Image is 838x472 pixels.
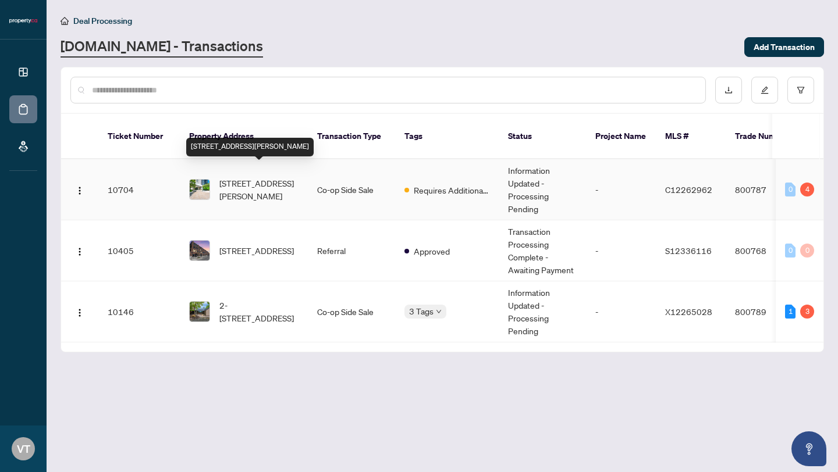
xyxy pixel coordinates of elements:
img: Logo [75,308,84,317]
span: Deal Processing [73,16,132,26]
span: filter [797,86,805,94]
span: down [436,309,442,314]
td: Information Updated - Processing Pending [499,281,586,342]
span: S12336116 [665,245,712,256]
button: filter [787,77,814,103]
div: 3 [800,305,814,319]
td: 800787 [726,159,807,220]
th: Transaction Type [308,114,395,159]
span: VT [17,441,30,457]
button: Add Transaction [744,37,824,57]
div: [STREET_ADDRESS][PERSON_NAME] [186,138,314,156]
span: Requires Additional Docs [414,184,489,196]
th: Ticket Number [98,114,180,159]
img: thumbnail-img [190,302,210,321]
img: thumbnail-img [190,241,210,260]
td: Referral [308,220,395,281]
div: 0 [785,244,796,258]
span: Add Transaction [754,38,815,56]
td: Co-op Side Sale [308,281,395,342]
span: edit [761,86,769,94]
th: MLS # [656,114,726,159]
span: C12262962 [665,184,712,195]
th: Status [499,114,586,159]
div: 0 [800,244,814,258]
a: [DOMAIN_NAME] - Transactions [61,37,263,58]
img: Logo [75,247,84,256]
th: Tags [395,114,499,159]
span: Approved [414,245,450,258]
span: [STREET_ADDRESS] [219,244,294,257]
td: 10146 [98,281,180,342]
span: 2-[STREET_ADDRESS] [219,299,299,324]
th: Project Name [586,114,656,159]
button: edit [751,77,778,103]
td: 10405 [98,220,180,281]
div: 1 [785,305,796,319]
span: X12265028 [665,306,712,317]
td: 800768 [726,220,807,281]
td: 800789 [726,281,807,342]
th: Trade Number [726,114,807,159]
th: Property Address [180,114,308,159]
td: 10704 [98,159,180,220]
td: - [586,159,656,220]
button: Logo [70,302,89,321]
button: Logo [70,180,89,199]
span: 3 Tags [409,305,434,318]
button: Logo [70,241,89,260]
img: logo [9,17,37,24]
img: Logo [75,186,84,195]
span: home [61,17,69,25]
td: Information Updated - Processing Pending [499,159,586,220]
div: 4 [800,183,814,196]
td: Co-op Side Sale [308,159,395,220]
td: - [586,281,656,342]
td: - [586,220,656,281]
span: download [725,86,733,94]
div: 0 [785,183,796,196]
td: Transaction Processing Complete - Awaiting Payment [499,220,586,281]
span: [STREET_ADDRESS][PERSON_NAME] [219,177,299,202]
img: thumbnail-img [190,180,210,199]
button: Open asap [791,431,826,466]
button: download [715,77,742,103]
